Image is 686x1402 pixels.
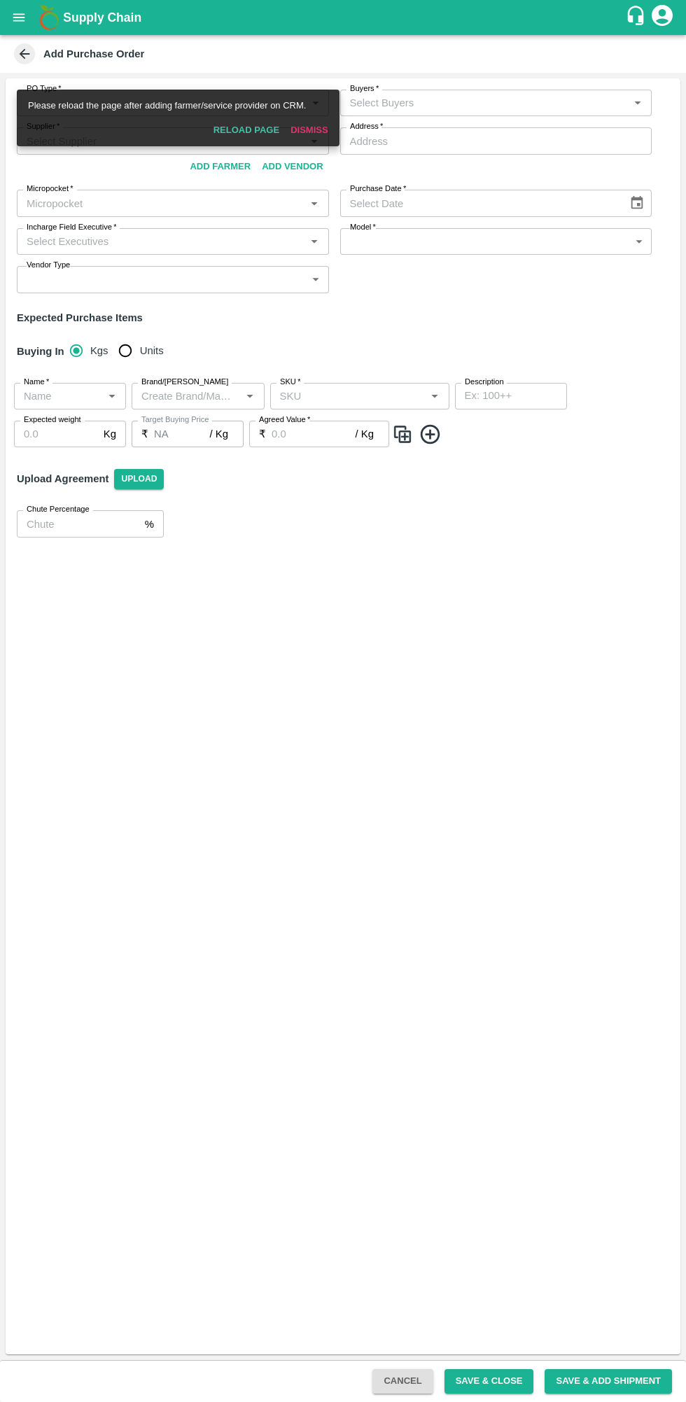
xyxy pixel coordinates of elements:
input: Micropocket [21,194,302,212]
label: Incharge Field Executive [27,222,116,233]
span: Upload [114,469,164,489]
input: Select Executives [21,232,302,251]
label: Expected weight [24,414,81,426]
button: Open [103,387,121,405]
button: Open [305,194,323,212]
div: buying_in [70,337,175,365]
div: account of current user [650,3,675,32]
input: SKU [274,387,422,405]
input: Select Date [340,190,618,216]
a: Supply Chain [63,8,625,27]
button: open drawer [3,1,35,34]
label: Buyers [350,83,379,94]
strong: Upload Agreement [17,473,108,484]
button: Save & Add Shipment [545,1369,672,1394]
p: / Kg [210,426,228,442]
label: Description [465,377,504,388]
p: Kg [104,426,116,442]
p: / Kg [356,426,374,442]
img: logo [35,3,63,31]
input: Chute [17,510,139,537]
div: Please reload the page after adding farmer/service provider on CRM. [28,94,306,118]
p: % [145,517,154,532]
button: Open [629,94,647,112]
label: SKU [280,377,300,388]
label: Name [24,377,49,388]
button: Reload Page [208,118,285,143]
p: ₹ [141,426,148,442]
span: Kgs [90,343,108,358]
label: Address [350,121,383,132]
input: Address [340,127,652,154]
label: Brand/[PERSON_NAME] [141,377,228,388]
input: 0.0 [14,421,98,447]
label: Purchase Date [350,183,406,195]
strong: Expected Purchase Items [17,312,143,323]
button: Add Vendor [256,155,328,179]
b: Supply Chain [63,10,141,24]
label: Chute Percentage [27,504,90,515]
label: PO Type [27,83,62,94]
button: Dismiss [285,118,333,143]
h6: Buying In [11,337,70,366]
input: 0.0 [154,421,210,447]
button: Choose date [624,190,650,216]
p: ₹ [259,426,266,442]
span: Units [140,343,164,358]
input: Name [18,387,99,405]
input: Select Buyers [344,94,625,112]
label: Vendor Type [27,260,70,271]
button: Open [305,232,323,251]
label: Agreed Value [259,414,310,426]
button: Open [426,387,444,405]
button: Open [241,387,259,405]
input: 0.0 [272,421,356,447]
img: CloneIcon [392,423,413,446]
div: customer-support [625,5,650,30]
label: Target Buying Price [141,414,209,426]
button: Cancel [372,1369,433,1394]
input: Create Brand/Marka [136,387,237,405]
button: Save & Close [444,1369,534,1394]
label: Model [350,222,376,233]
label: Micropocket [27,183,73,195]
b: Add Purchase Order [43,48,144,59]
button: Add Farmer [184,155,256,179]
